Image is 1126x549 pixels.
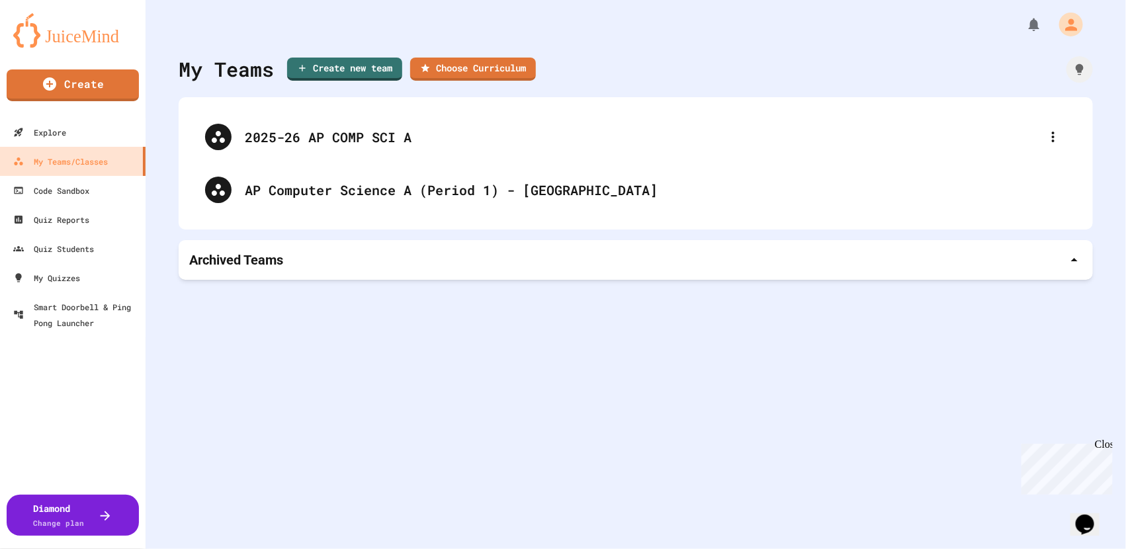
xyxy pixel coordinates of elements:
[245,127,1040,147] div: 2025-26 AP COMP SCI A
[13,13,132,48] img: logo-orange.svg
[13,241,94,257] div: Quiz Students
[13,183,89,198] div: Code Sandbox
[13,299,140,331] div: Smart Doorbell & Ping Pong Launcher
[1016,439,1113,495] iframe: chat widget
[1002,13,1045,36] div: My Notifications
[13,124,66,140] div: Explore
[34,501,85,529] div: Diamond
[410,58,536,81] a: Choose Curriculum
[189,251,283,269] p: Archived Teams
[179,54,274,84] div: My Teams
[7,69,139,101] a: Create
[245,180,1066,200] div: AP Computer Science A (Period 1) - [GEOGRAPHIC_DATA]
[34,518,85,528] span: Change plan
[1045,9,1086,40] div: My Account
[5,5,91,84] div: Chat with us now!Close
[287,58,402,81] a: Create new team
[1070,496,1113,536] iframe: chat widget
[1066,56,1093,83] div: How it works
[13,270,80,286] div: My Quizzes
[13,153,108,169] div: My Teams/Classes
[13,212,89,228] div: Quiz Reports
